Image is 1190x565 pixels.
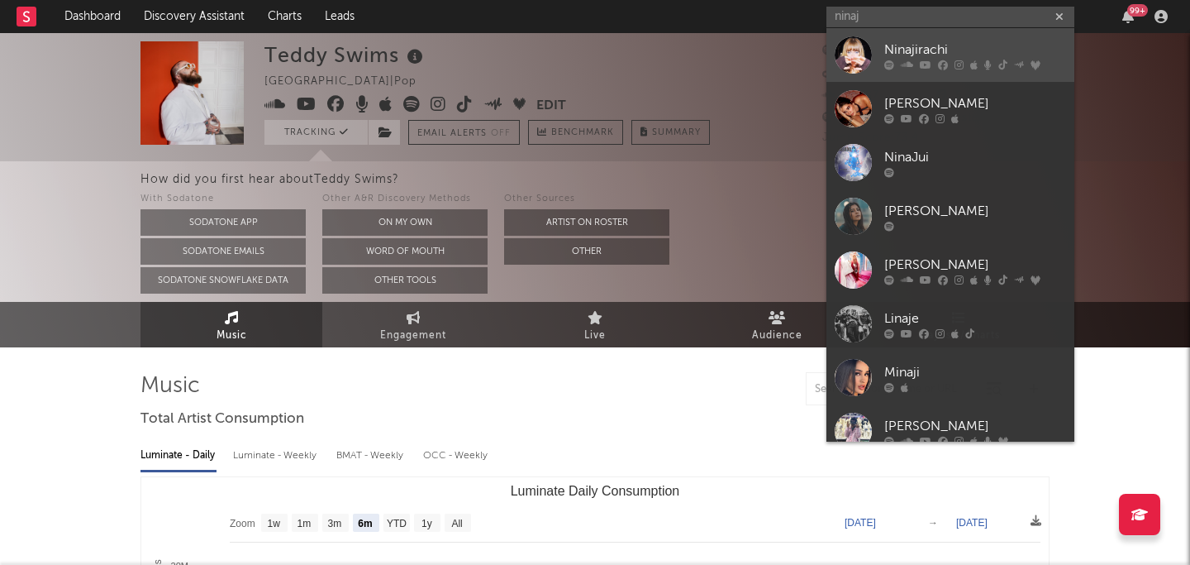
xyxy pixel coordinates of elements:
[1122,10,1134,23] button: 99+
[884,201,1066,221] div: [PERSON_NAME]
[140,302,322,347] a: Music
[826,351,1074,405] a: Minaji
[140,238,306,265] button: Sodatone Emails
[822,132,919,143] span: Jump Score: 73.4
[297,518,312,529] text: 1m
[328,518,342,529] text: 3m
[551,123,614,143] span: Benchmark
[451,518,462,529] text: All
[826,28,1074,82] a: Ninajirachi
[956,517,988,529] text: [DATE]
[322,209,488,236] button: On My Own
[491,129,511,138] em: Off
[264,72,436,92] div: [GEOGRAPHIC_DATA] | Pop
[884,309,1066,328] div: Linaje
[408,120,520,145] button: Email AlertsOff
[822,45,897,56] span: 5,478,594
[230,518,255,529] text: Zoom
[322,302,504,347] a: Engagement
[884,147,1066,167] div: NinaJui
[822,113,1003,123] span: 43,167,091 Monthly Listeners
[884,40,1066,60] div: Ninajirachi
[140,409,304,429] span: Total Artist Consumption
[322,189,488,209] div: Other A&R Discovery Methods
[826,297,1074,351] a: Linaje
[536,96,566,117] button: Edit
[322,238,488,265] button: Word Of Mouth
[387,518,407,529] text: YTD
[217,326,247,346] span: Music
[884,416,1066,436] div: [PERSON_NAME]
[928,517,938,529] text: →
[807,383,981,396] input: Search by song name or URL
[884,255,1066,275] div: [PERSON_NAME]
[884,93,1066,113] div: [PERSON_NAME]
[652,128,701,137] span: Summary
[826,405,1074,458] a: [PERSON_NAME]
[845,517,876,529] text: [DATE]
[584,326,606,346] span: Live
[140,209,306,236] button: Sodatone App
[826,82,1074,136] a: [PERSON_NAME]
[822,90,879,101] span: 87,287
[511,484,680,498] text: Luminate Daily Consumption
[826,243,1074,297] a: [PERSON_NAME]
[421,518,432,529] text: 1y
[504,238,669,265] button: Other
[423,442,489,470] div: OCC - Weekly
[826,136,1074,189] a: NinaJui
[752,326,802,346] span: Audience
[528,120,623,145] a: Benchmark
[264,41,427,69] div: Teddy Swims
[826,7,1074,27] input: Search for artists
[140,442,217,470] div: Luminate - Daily
[264,120,368,145] button: Tracking
[504,209,669,236] button: Artist on Roster
[336,442,407,470] div: BMAT - Weekly
[631,120,710,145] button: Summary
[1127,4,1148,17] div: 99 +
[884,362,1066,382] div: Minaji
[140,170,1190,189] div: How did you first hear about Teddy Swims ?
[140,189,306,209] div: With Sodatone
[504,189,669,209] div: Other Sources
[504,302,686,347] a: Live
[233,442,320,470] div: Luminate - Weekly
[140,267,306,294] button: Sodatone Snowflake Data
[822,68,898,79] span: 9,100,000
[380,326,446,346] span: Engagement
[826,189,1074,243] a: [PERSON_NAME]
[686,302,868,347] a: Audience
[322,267,488,294] button: Other Tools
[358,518,372,529] text: 6m
[268,518,281,529] text: 1w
